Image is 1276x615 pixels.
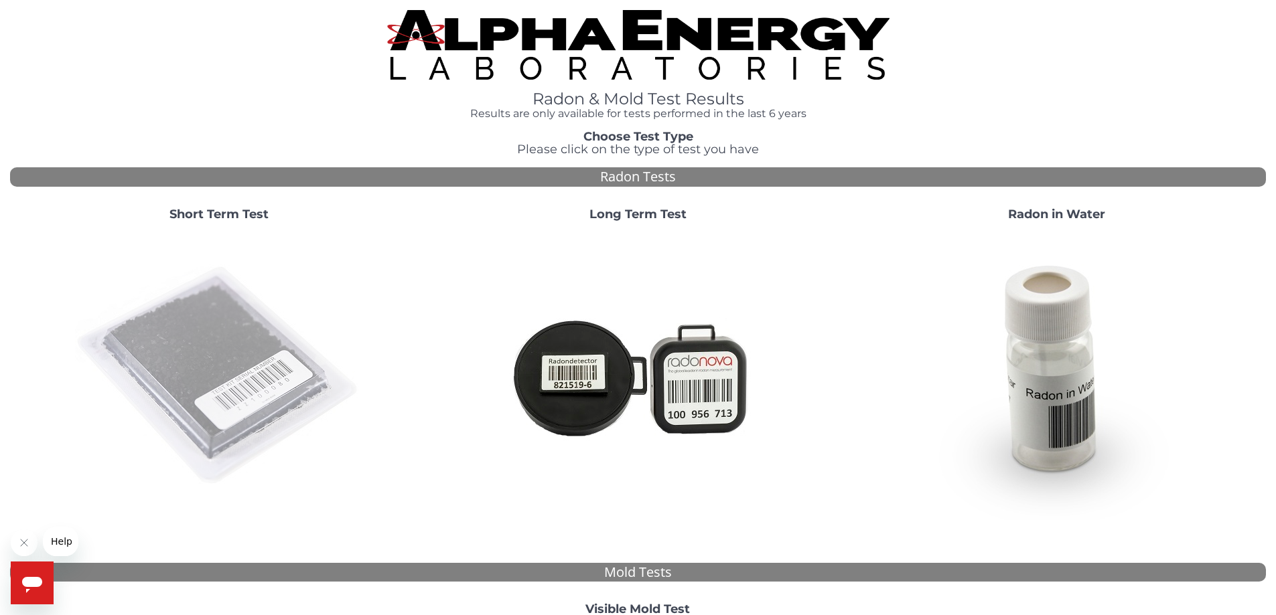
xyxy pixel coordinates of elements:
img: Radtrak2vsRadtrak3.jpg [494,232,782,520]
iframe: Message from company [43,527,78,556]
h1: Radon & Mold Test Results [387,90,890,108]
div: Radon Tests [10,167,1266,187]
img: ShortTerm.jpg [75,232,363,520]
img: RadoninWater.jpg [912,232,1200,520]
strong: Short Term Test [169,207,269,222]
h4: Results are only available for tests performed in the last 6 years [387,108,890,120]
iframe: Close message [11,529,38,556]
img: TightCrop.jpg [387,10,890,80]
span: Please click on the type of test you have [517,142,759,157]
iframe: Button to launch messaging window [11,561,54,604]
strong: Radon in Water [1008,207,1105,222]
div: Mold Tests [10,563,1266,582]
strong: Choose Test Type [583,129,693,144]
strong: Long Term Test [589,207,687,222]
